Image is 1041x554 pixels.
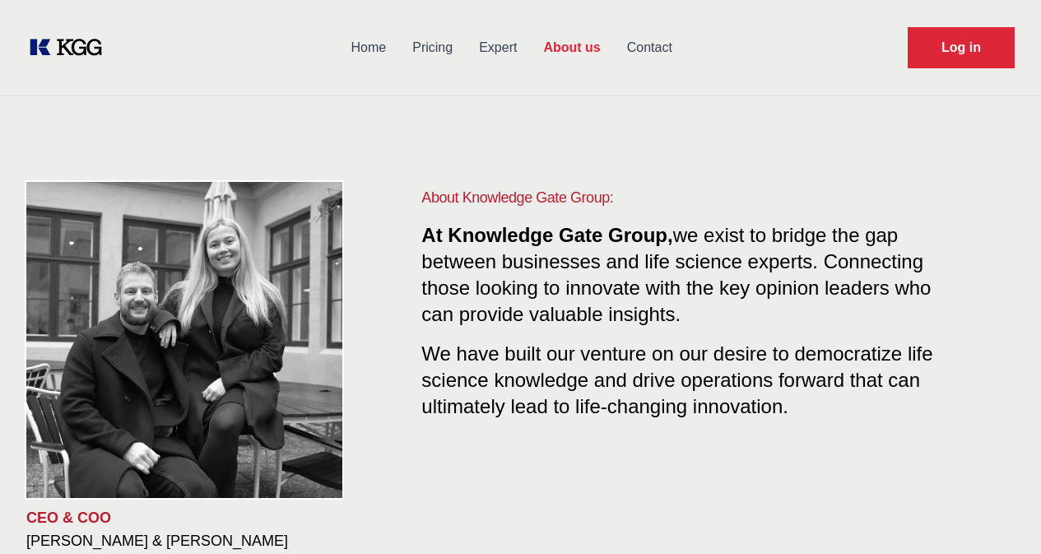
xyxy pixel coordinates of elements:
a: About us [530,26,613,69]
p: CEO & COO [26,508,356,528]
img: KOL management, KEE, Therapy area experts [26,182,342,498]
h1: About Knowledge Gate Group: [421,186,949,209]
span: We have built our venture on our desire to democratize life science knowledge and drive operation... [421,336,932,417]
a: KOL Knowledge Platform: Talk to Key External Experts (KEE) [26,35,115,61]
a: Contact [614,26,685,69]
span: we exist to bridge the gap between businesses and life science experts. Connecting those looking ... [421,224,931,325]
a: Pricing [399,26,466,69]
span: At Knowledge Gate Group, [421,224,672,246]
h3: [PERSON_NAME] & [PERSON_NAME] [26,531,356,551]
a: Request Demo [908,27,1015,68]
a: Home [338,26,400,69]
a: Expert [466,26,530,69]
